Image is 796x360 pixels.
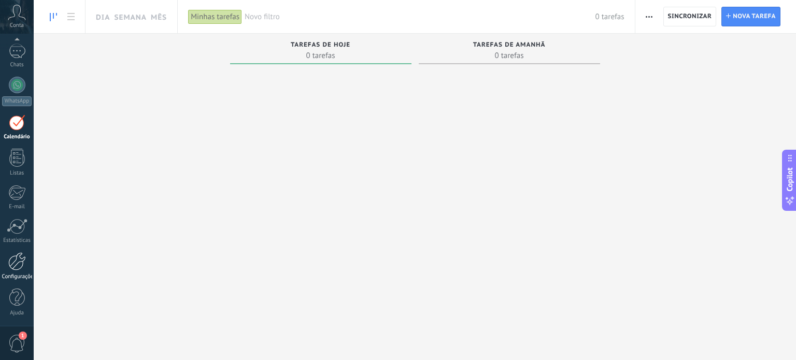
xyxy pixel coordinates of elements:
[291,41,350,49] span: Tarefas de hoje
[2,96,32,106] div: WhatsApp
[45,7,62,27] a: Quadro de tarefas
[733,7,776,26] span: Nova tarefa
[235,50,406,61] span: 0 tarefas
[188,9,242,24] div: Minhas tarefas
[2,237,32,244] div: Estatísticas
[663,7,717,26] button: Sincronizar
[642,7,657,26] button: Mais
[245,12,595,22] span: Novo filtro
[235,41,406,50] div: Tarefas de hoje
[721,7,780,26] button: Nova tarefa
[2,170,32,177] div: Listas
[2,62,32,68] div: Chats
[424,50,595,61] span: 0 tarefas
[10,22,24,29] span: Conta
[785,167,795,191] span: Copilot
[668,13,712,20] span: Sincronizar
[62,7,80,27] a: Lista de tarefas
[19,332,27,340] span: 1
[2,273,32,280] div: Configurações
[424,41,595,50] div: Tarefas de amanhã
[2,204,32,210] div: E-mail
[595,12,624,22] span: 0 tarefas
[473,41,546,49] span: Tarefas de amanhã
[2,310,32,316] div: Ajuda
[2,134,32,140] div: Calendário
